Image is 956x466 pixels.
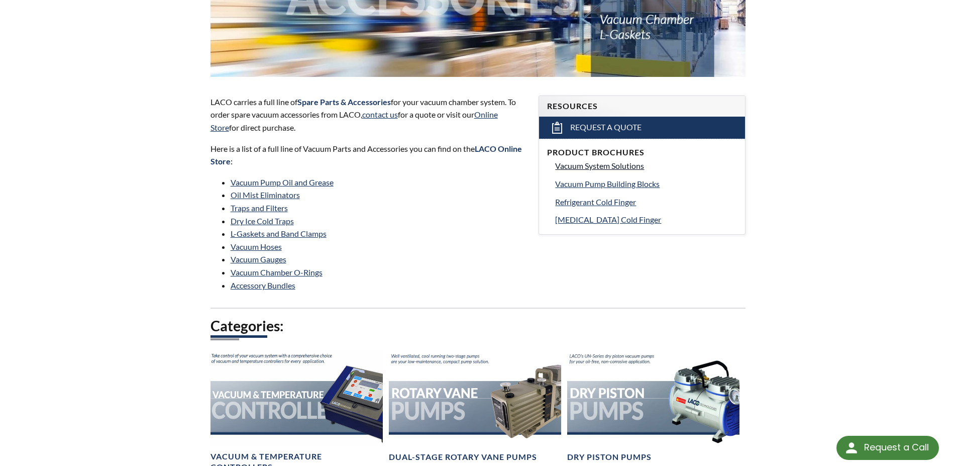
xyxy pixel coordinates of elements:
span: Vacuum Pump Building Blocks [555,179,660,189]
h4: Dual-Stage Rotary Vane Pumps [389,452,537,462]
a: Rotary Vane Pumps headerDual-Stage Rotary Vane Pumps [389,350,561,463]
span: Refrigerant Cold Finger [555,197,636,207]
a: Vacuum Chamber O-Rings [231,267,323,277]
h4: Dry Piston Pumps [567,452,652,462]
a: Vacuum Hoses [231,242,282,251]
p: Here is a list of a full line of Vacuum Parts and Accessories you can find on the : [210,142,527,168]
a: [MEDICAL_DATA] Cold Finger [555,213,737,226]
a: Dry Piston Pumps headerDry Piston Pumps [567,350,739,463]
p: LACO carries a full line of for your vacuum chamber system. To order spare vacuum accessories fro... [210,96,527,134]
a: Vacuum Gauges [231,254,286,264]
a: Dry Ice Cold Traps [231,216,294,226]
span: [MEDICAL_DATA] Cold Finger [555,215,661,224]
a: L-Gaskets and Band Clamps [231,229,327,238]
div: Request a Call [836,436,939,460]
strong: Spare Parts & Accessories [297,97,391,107]
h4: Product Brochures [547,147,737,158]
a: contact us [362,110,398,119]
img: round button [843,440,860,456]
a: Request a Quote [539,117,745,139]
h4: Resources [547,101,737,112]
a: Refrigerant Cold Finger [555,196,737,209]
a: Vacuum Pump Oil and Grease [231,177,334,187]
a: Accessory Bundles [231,281,295,290]
span: Vacuum System Solutions [555,161,644,170]
span: Request a Quote [570,122,642,133]
h2: Categories: [210,317,746,335]
div: Request a Call [864,436,929,459]
a: Traps and Filters [231,203,288,213]
a: Vacuum System Solutions [555,159,737,172]
a: Oil Mist Eliminators [231,190,300,200]
a: Vacuum Pump Building Blocks [555,177,737,191]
